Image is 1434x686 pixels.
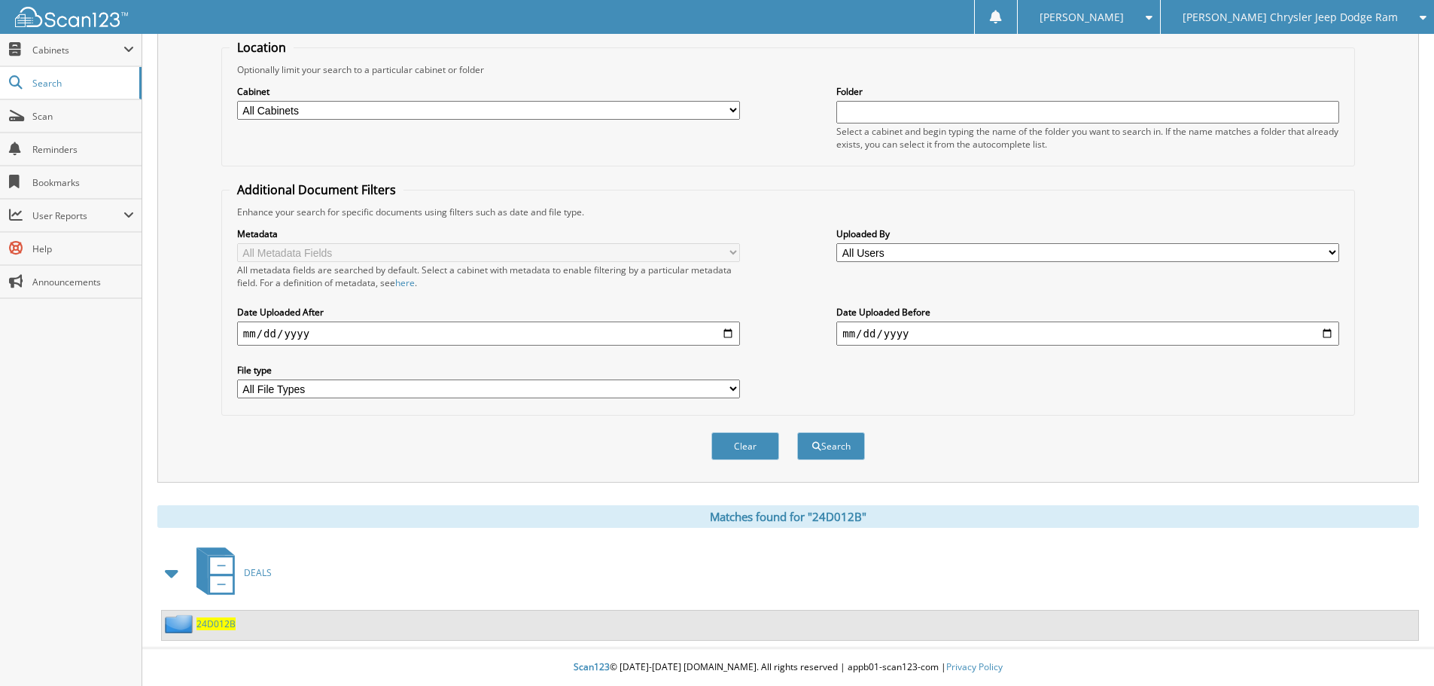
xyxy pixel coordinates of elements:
[32,110,134,123] span: Scan
[574,660,610,673] span: Scan123
[1183,13,1398,22] span: [PERSON_NAME] Chrysler Jeep Dodge Ram
[32,276,134,288] span: Announcements
[230,63,1347,76] div: Optionally limit your search to a particular cabinet or folder
[32,77,132,90] span: Search
[32,44,123,56] span: Cabinets
[836,322,1339,346] input: end
[196,617,236,630] a: 24D012B
[15,7,128,27] img: scan123-logo-white.svg
[946,660,1003,673] a: Privacy Policy
[836,306,1339,319] label: Date Uploaded Before
[836,125,1339,151] div: Select a cabinet and begin typing the name of the folder you want to search in. If the name match...
[32,242,134,255] span: Help
[237,364,740,377] label: File type
[244,566,272,579] span: DEALS
[32,143,134,156] span: Reminders
[836,85,1339,98] label: Folder
[187,543,272,602] a: DEALS
[32,176,134,189] span: Bookmarks
[237,264,740,289] div: All metadata fields are searched by default. Select a cabinet with metadata to enable filtering b...
[157,505,1419,528] div: Matches found for "24D012B"
[797,432,865,460] button: Search
[237,227,740,240] label: Metadata
[395,276,415,289] a: here
[165,614,196,633] img: folder2.png
[230,39,294,56] legend: Location
[836,227,1339,240] label: Uploaded By
[230,206,1347,218] div: Enhance your search for specific documents using filters such as date and file type.
[230,181,403,198] legend: Additional Document Filters
[237,85,740,98] label: Cabinet
[32,209,123,222] span: User Reports
[142,649,1434,686] div: © [DATE]-[DATE] [DOMAIN_NAME]. All rights reserved | appb01-scan123-com |
[237,306,740,319] label: Date Uploaded After
[711,432,779,460] button: Clear
[237,322,740,346] input: start
[1040,13,1124,22] span: [PERSON_NAME]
